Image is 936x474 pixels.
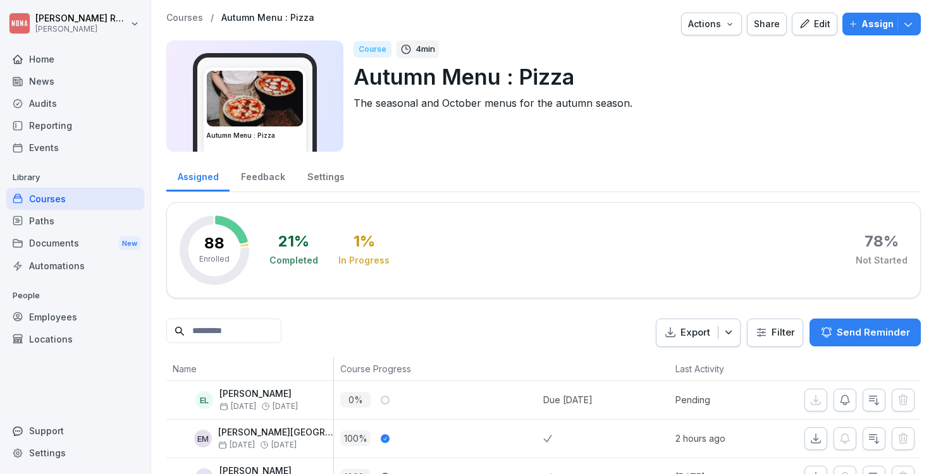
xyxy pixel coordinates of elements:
a: Feedback [230,159,296,191]
div: New [119,236,140,251]
a: Audits [6,92,144,114]
p: 100 % [340,430,371,446]
button: Assign [842,13,921,35]
p: 88 [204,236,225,251]
p: Autumn Menu : Pizza [354,61,911,93]
div: Support [6,420,144,442]
div: Course [354,41,391,58]
a: Courses [166,13,203,23]
p: Last Activity [675,362,768,375]
p: Pending [675,393,774,406]
a: Settings [6,442,144,464]
span: [DATE] [218,441,255,449]
p: Library [6,167,144,188]
a: Assigned [166,159,230,191]
button: Filter [748,319,803,346]
p: [PERSON_NAME] Rondeux [35,13,128,24]
p: Course Progress [340,362,537,375]
div: Filter [755,326,795,339]
button: Edit [792,13,837,35]
div: Actions [688,17,735,31]
a: DocumentsNew [6,232,144,255]
div: 78 % [865,234,899,249]
img: gigntzqtjbmfaqrmkhd4k4h3.png [207,71,303,126]
a: Home [6,48,144,70]
a: Locations [6,328,144,350]
span: [DATE] [219,402,256,411]
p: Send Reminder [837,325,910,339]
a: Paths [6,210,144,232]
p: Assign [861,17,894,31]
span: [DATE] [271,441,297,449]
p: [PERSON_NAME][GEOGRAPHIC_DATA] [218,427,333,438]
span: [DATE] [273,402,298,411]
p: The seasonal and October menus for the autumn season. [354,95,911,111]
div: Edit [799,17,830,31]
div: EM [194,430,212,447]
div: In Progress [338,254,390,267]
p: [PERSON_NAME] [35,25,128,33]
p: / [211,13,214,23]
button: Actions [681,13,742,35]
a: Settings [296,159,355,191]
a: Autumn Menu : Pizza [221,13,314,23]
button: Export [656,319,741,347]
h3: Autumn Menu : Pizza [206,131,304,140]
button: Send Reminder [810,319,921,346]
div: Completed [269,254,318,267]
div: 21 % [278,234,309,249]
button: Share [747,13,787,35]
a: News [6,70,144,92]
a: Automations [6,255,144,277]
p: 2 hours ago [675,432,774,445]
div: EL [195,391,213,409]
a: Reporting [6,114,144,137]
p: 4 min [416,43,435,56]
p: Enrolled [199,253,230,265]
p: 0 % [340,392,371,408]
p: People [6,286,144,306]
div: Share [754,17,780,31]
p: Name [173,362,327,375]
a: Events [6,137,144,159]
div: Due [DATE] [543,393,593,406]
a: Employees [6,306,144,328]
div: 1 % [354,234,375,249]
div: Not Started [856,254,908,267]
div: Documents [6,232,144,255]
p: Export [680,325,710,340]
a: Courses [6,188,144,210]
p: [PERSON_NAME] [219,389,298,399]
